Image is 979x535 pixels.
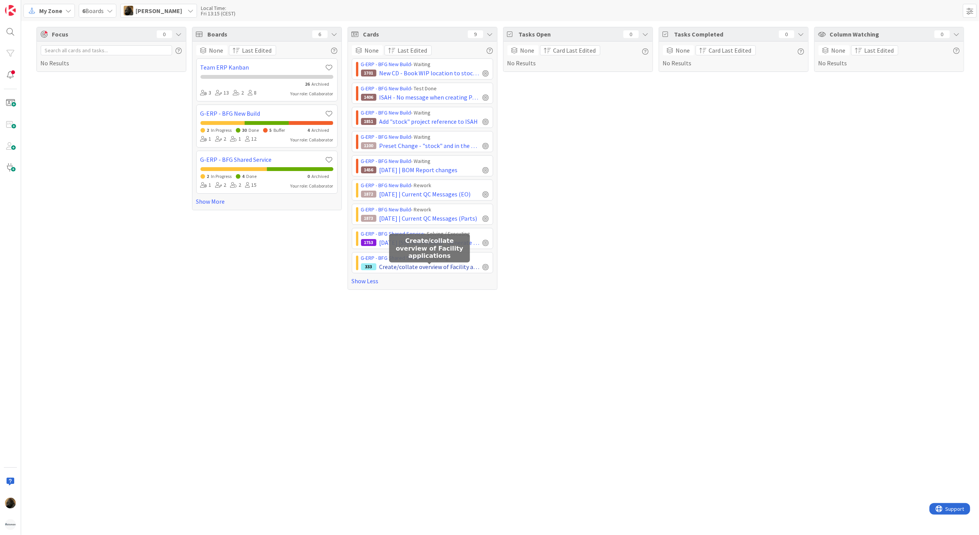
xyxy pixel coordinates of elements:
button: Last Edited [384,45,432,55]
div: 2 [215,181,227,189]
a: Show More [196,197,338,206]
div: 1 [200,135,212,143]
div: Your role: Collaborator [291,90,333,97]
span: Card Last Edited [553,46,596,55]
span: None [520,46,535,55]
div: 1 [230,135,242,143]
h5: Create/collate overview of Facility applications [392,237,467,259]
span: Done [247,173,257,179]
div: 8 [248,89,257,97]
div: 2 [230,181,242,189]
img: Visit kanbanzone.com [5,5,16,16]
a: G-ERP - BFG New Build [361,182,411,189]
div: › Rework [361,206,489,214]
div: › Analysing [361,254,489,262]
div: 1100 [361,142,376,149]
input: Search all cards and tasks... [41,45,172,55]
a: G-ERP - BFG New Build [361,109,411,116]
span: None [209,46,224,55]
span: My Zone [39,6,62,15]
span: Last Edited [398,46,427,55]
div: 13 [215,89,229,97]
a: G-ERP - BFG New Build [200,109,325,118]
span: Archived [312,127,330,133]
div: › Solving / Executing [361,230,489,238]
a: G-ERP - BFG New Build [361,133,411,140]
span: Column Watching [830,30,931,39]
b: 6 [82,7,85,15]
div: 0 [157,30,172,38]
div: 1872 [361,191,376,198]
a: G-ERP - BFG New Build [361,61,411,68]
span: Buffer [274,127,285,133]
button: Last Edited [851,45,898,55]
img: ND [5,498,16,508]
span: 4 [308,127,310,133]
span: [DATE] | Current QC Messages (EO) [379,189,471,199]
span: [PERSON_NAME] [136,6,182,15]
div: 2 [233,89,244,97]
img: avatar [5,519,16,530]
span: 5 [270,127,272,133]
button: Card Last Edited [696,45,756,55]
span: 26 [305,81,310,87]
a: G-ERP - BFG Shared Service [361,254,424,261]
div: › Test Done [361,85,489,93]
div: Your role: Collaborator [291,183,333,189]
div: 6 [312,30,328,38]
span: 2 [207,127,209,133]
span: Create/collate overview of Facility applications [379,262,480,271]
div: No Results [818,45,960,68]
span: None [832,46,846,55]
span: 0 [308,173,310,179]
span: ISAH - No message when creating Part Issue from Operation Planning board [379,93,480,102]
span: Last Edited [865,46,894,55]
span: [DATE] | BOM Report changes [379,165,458,174]
div: 1873 [361,215,376,222]
span: Tasks Open [519,30,620,39]
span: 2 [207,173,209,179]
a: G-ERP - BFG New Build [361,85,411,92]
span: Tasks Completed [674,30,775,39]
div: › Waiting [361,157,489,165]
div: 3 [200,89,212,97]
span: 30 [242,127,247,133]
span: In Progress [211,173,232,179]
div: Your role: Collaborator [291,136,333,143]
a: G-ERP - BFG New Build [361,206,411,213]
span: Cards [363,30,464,39]
div: No Results [41,45,182,68]
div: 1406 [361,94,376,101]
img: ND [124,6,133,15]
span: None [676,46,690,55]
div: Fri 13:15 (CEST) [201,11,235,16]
div: 0 [779,30,794,38]
span: [DATE] [SS] Isah ProdDB - Generate Purchase Invoice Lines to generate Journal Entries for export ... [379,238,480,247]
span: In Progress [211,127,232,133]
a: G-ERP - BFG New Build [361,158,411,164]
span: [DATE] | Current QC Messages (Parts) [379,214,477,223]
div: 1753 [361,239,376,246]
button: Last Edited [229,45,276,55]
span: Boards [208,30,308,39]
div: › Waiting [361,109,489,117]
div: 2 [215,135,227,143]
div: 1456 [361,166,376,173]
span: Archived [312,173,330,179]
span: 4 [242,173,245,179]
div: Local Time: [201,5,235,11]
span: New CD - Book WIP location to stock location in 0836 WIP locations [379,68,480,78]
span: Card Last Edited [709,46,752,55]
span: Last Edited [242,46,272,55]
div: 12 [245,135,257,143]
div: 333 [361,263,376,270]
div: › Rework [361,181,489,189]
span: Support [16,1,35,10]
a: Team ERP Kanban [200,63,325,72]
div: 1701 [361,70,376,76]
div: No Results [663,45,804,68]
span: Add "stock" project reference to ISAH [379,117,478,126]
button: Card Last Edited [540,45,600,55]
span: Done [249,127,259,133]
span: None [365,46,379,55]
